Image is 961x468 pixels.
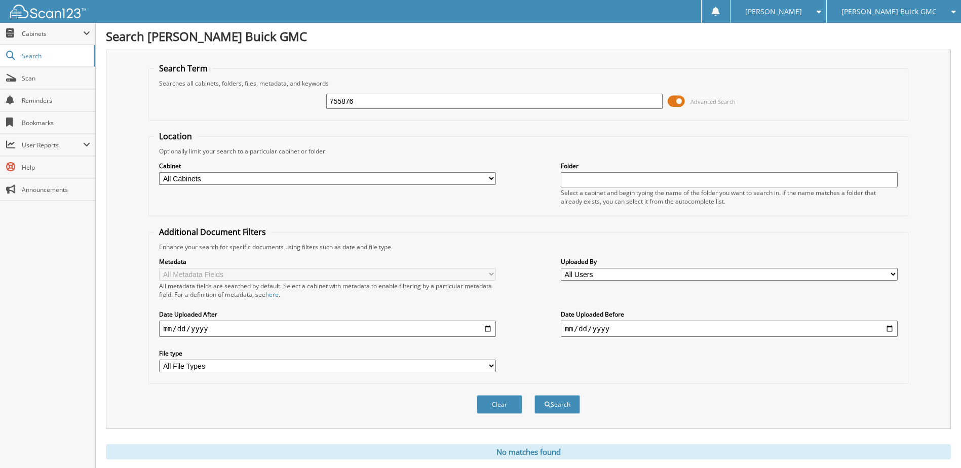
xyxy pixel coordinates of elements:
[690,98,736,105] span: Advanced Search
[561,188,898,206] div: Select a cabinet and begin typing the name of the folder you want to search in. If the name match...
[22,74,90,83] span: Scan
[159,310,496,319] label: Date Uploaded After
[22,163,90,172] span: Help
[22,96,90,105] span: Reminders
[561,321,898,337] input: end
[561,162,898,170] label: Folder
[159,349,496,358] label: File type
[22,119,90,127] span: Bookmarks
[154,226,271,238] legend: Additional Document Filters
[159,257,496,266] label: Metadata
[154,63,213,74] legend: Search Term
[22,141,83,149] span: User Reports
[154,79,902,88] div: Searches all cabinets, folders, files, metadata, and keywords
[159,282,496,299] div: All metadata fields are searched by default. Select a cabinet with metadata to enable filtering b...
[159,162,496,170] label: Cabinet
[561,310,898,319] label: Date Uploaded Before
[265,290,279,299] a: here
[841,9,937,15] span: [PERSON_NAME] Buick GMC
[106,444,951,459] div: No matches found
[106,28,951,45] h1: Search [PERSON_NAME] Buick GMC
[154,131,197,142] legend: Location
[745,9,802,15] span: [PERSON_NAME]
[154,243,902,251] div: Enhance your search for specific documents using filters such as date and file type.
[477,395,522,414] button: Clear
[22,29,83,38] span: Cabinets
[22,185,90,194] span: Announcements
[534,395,580,414] button: Search
[22,52,89,60] span: Search
[159,321,496,337] input: start
[10,5,86,18] img: scan123-logo-white.svg
[154,147,902,155] div: Optionally limit your search to a particular cabinet or folder
[561,257,898,266] label: Uploaded By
